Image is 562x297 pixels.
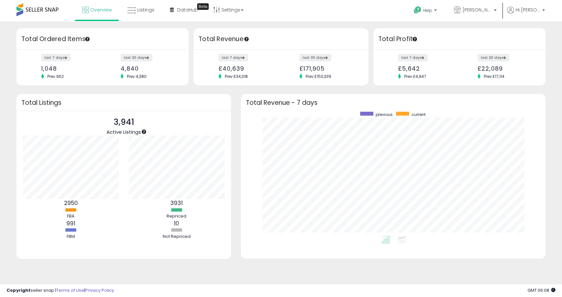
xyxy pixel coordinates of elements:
div: 4,840 [121,65,177,72]
div: Tooltip anchor [84,36,90,42]
div: £22,089 [478,65,534,72]
span: current [411,112,426,117]
h3: Total Listings [21,100,226,105]
h3: Total Profit [378,34,541,44]
div: FBM [51,234,91,240]
div: £5,642 [398,65,455,72]
span: Hi [PERSON_NAME] [516,7,540,13]
span: [PERSON_NAME] [462,7,492,13]
div: £171,905 [299,65,357,72]
span: Help [423,8,432,13]
a: Privacy Policy [85,287,114,293]
b: 10 [174,219,179,227]
i: Get Help [413,6,422,14]
a: Terms of Use [56,287,84,293]
div: Tooltip anchor [197,3,209,10]
span: 2025-10-8 06:08 GMT [527,287,555,293]
p: 3,941 [106,116,141,128]
label: last 7 days [41,54,71,61]
span: Overview [90,7,112,13]
b: 991 [66,219,75,227]
span: Prev: £17,114 [480,74,508,79]
div: Repriced [157,213,196,219]
h3: Total Revenue [199,34,363,44]
span: Active Listings [106,128,141,135]
div: seller snap | | [7,287,114,294]
span: Prev: 4,380 [124,74,150,79]
b: 2950 [64,199,78,207]
span: Prev: £150,339 [302,74,335,79]
span: previous [376,112,393,117]
div: Tooltip anchor [141,129,147,135]
span: Prev: £34,318 [222,74,251,79]
div: Tooltip anchor [244,36,249,42]
b: 3931 [170,199,183,207]
h3: Total Ordered Items [21,34,184,44]
a: Help [409,1,443,21]
div: 1,048 [41,65,98,72]
span: Prev: 962 [44,74,67,79]
a: Hi [PERSON_NAME] [507,7,545,21]
div: Tooltip anchor [412,36,418,42]
span: DataHub [177,7,198,13]
h3: Total Revenue - 7 days [246,100,541,105]
label: last 7 days [398,54,428,61]
label: last 30 days [299,54,331,61]
label: last 30 days [478,54,509,61]
strong: Copyright [7,287,31,293]
div: FBA [51,213,91,219]
span: Prev: £4,947 [401,74,430,79]
div: Not Repriced [157,234,196,240]
label: last 30 days [121,54,152,61]
label: last 7 days [219,54,248,61]
span: Listings [137,7,154,13]
div: £40,639 [219,65,276,72]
